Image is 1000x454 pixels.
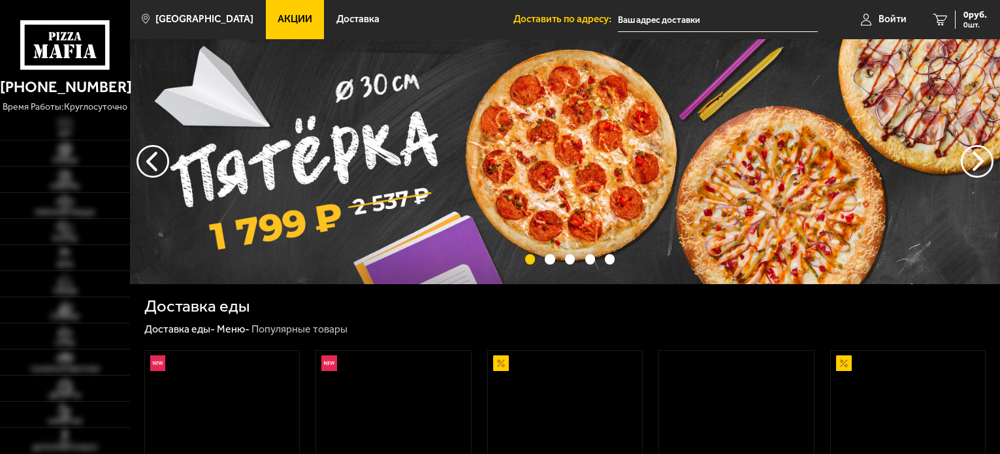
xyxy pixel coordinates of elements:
img: Новинка [321,355,337,371]
span: 0 руб. [963,10,987,20]
button: точки переключения [545,254,555,264]
span: 0 шт. [963,21,987,29]
img: Акционный [836,355,852,371]
span: Доставить по адресу: [513,14,618,24]
span: Доставка [336,14,379,24]
a: Меню- [217,323,250,335]
button: следующий [137,145,169,178]
button: точки переключения [525,254,535,264]
span: Акции [278,14,312,24]
button: точки переключения [585,254,595,264]
button: предыдущий [961,145,993,178]
button: точки переключения [605,254,615,264]
button: точки переключения [565,254,575,264]
div: Популярные товары [251,323,347,336]
span: [GEOGRAPHIC_DATA] [155,14,253,24]
img: Акционный [493,355,509,371]
input: Ваш адрес доставки [618,8,818,32]
span: Войти [879,14,907,24]
h1: Доставка еды [144,298,250,315]
a: Доставка еды- [144,323,215,335]
img: Новинка [150,355,166,371]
